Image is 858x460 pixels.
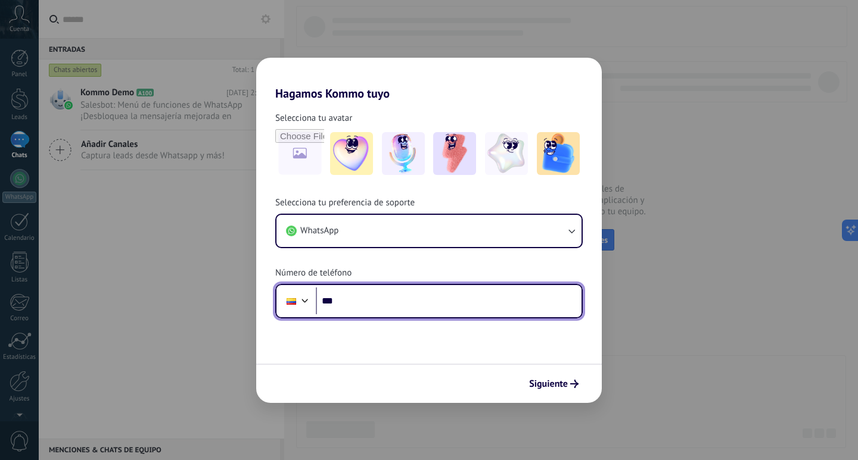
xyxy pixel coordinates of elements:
[280,289,303,314] div: Colombia: + 57
[256,58,602,101] h2: Hagamos Kommo tuyo
[537,132,580,175] img: -5.jpeg
[275,267,352,279] span: Número de teléfono
[485,132,528,175] img: -4.jpeg
[276,215,582,247] button: WhatsApp
[382,132,425,175] img: -2.jpeg
[433,132,476,175] img: -3.jpeg
[275,197,415,209] span: Selecciona tu preferencia de soporte
[330,132,373,175] img: -1.jpeg
[300,225,338,237] span: WhatsApp
[524,374,584,394] button: Siguiente
[275,112,352,124] span: Selecciona tu avatar
[529,380,568,388] span: Siguiente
